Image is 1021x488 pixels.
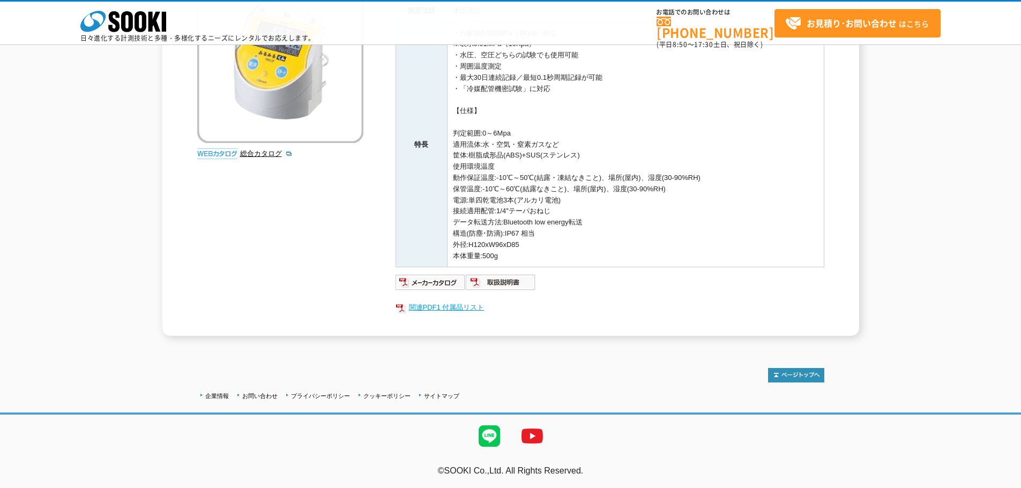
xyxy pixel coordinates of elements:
[197,148,237,159] img: webカタログ
[424,393,459,399] a: サイトマップ
[205,393,229,399] a: 企業情報
[657,40,763,49] span: (平日 ～ 土日、祝日除く)
[673,40,688,49] span: 8:50
[807,17,897,29] strong: お見積り･お問い合わせ
[396,301,824,314] a: 関連PDF1 付属品リスト
[447,22,824,267] td: ・分解能0.001MPa（1Kpa）単位 ※表示0.01MPa（10Kpa） ・水圧、空圧どちらの試験でも使用可能 ・周囲温度測定 ・最大30日連続記録／最短0.1秒周期記録が可能 ・「冷媒配管...
[363,393,411,399] a: クッキーポリシー
[242,393,278,399] a: お問い合わせ
[396,22,447,267] th: 特長
[466,274,536,291] img: 取扱説明書
[785,16,929,32] span: はこちら
[657,9,774,16] span: お電話でのお問い合わせは
[80,35,315,41] p: 日々進化する計測技術と多種・多様化するニーズにレンタルでお応えします。
[774,9,941,37] a: お見積り･お問い合わせはこちら
[511,415,554,457] img: YouTube
[980,477,1021,486] a: テストMail
[468,415,511,457] img: LINE
[240,149,293,157] a: 総合カタログ
[396,274,466,291] img: メーカーカタログ
[466,281,536,289] a: 取扱説明書
[396,281,466,289] a: メーカーカタログ
[768,368,824,382] img: トップページへ
[291,393,350,399] a: プライバシーポリシー
[657,17,774,39] a: [PHONE_NUMBER]
[694,40,713,49] span: 17:30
